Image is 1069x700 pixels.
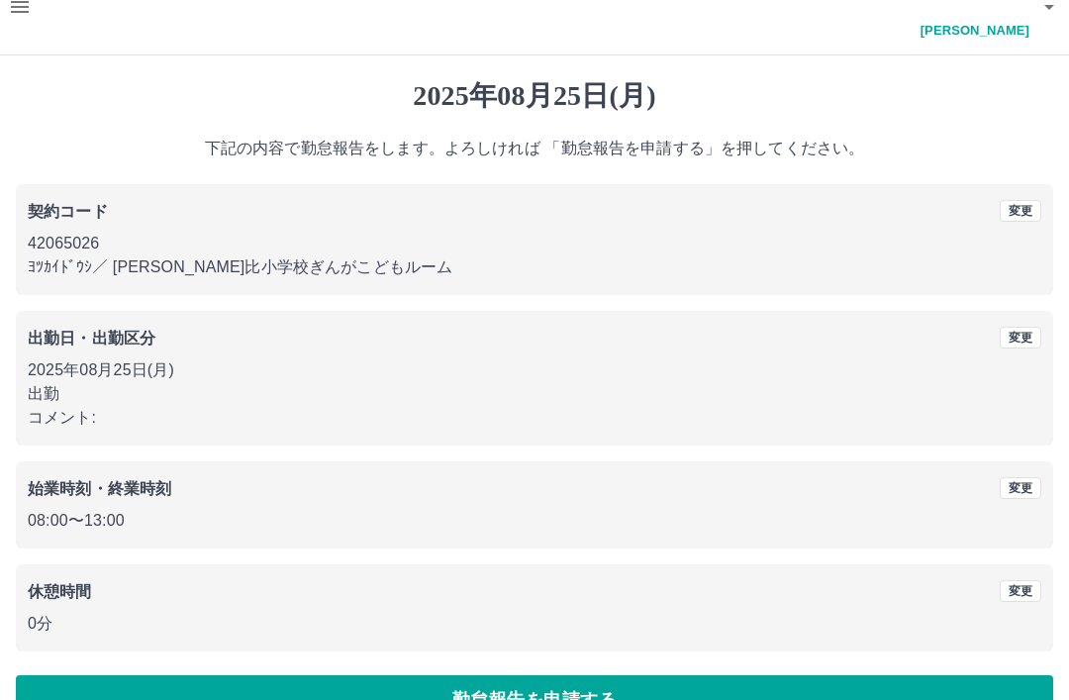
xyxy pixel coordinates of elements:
[28,255,1041,279] p: ﾖﾂｶｲﾄﾞｳｼ ／ [PERSON_NAME]比小学校ぎんがこどもルーム
[28,612,1041,636] p: 0分
[28,480,171,497] b: 始業時刻・終業時刻
[1000,580,1041,602] button: 変更
[28,406,1041,430] p: コメント:
[1000,200,1041,222] button: 変更
[16,79,1053,113] h1: 2025年08月25日(月)
[28,330,155,347] b: 出勤日・出勤区分
[28,232,1041,255] p: 42065026
[28,509,1041,533] p: 08:00 〜 13:00
[28,382,1041,406] p: 出勤
[28,583,92,600] b: 休憩時間
[1000,477,1041,499] button: 変更
[28,358,1041,382] p: 2025年08月25日(月)
[28,203,108,220] b: 契約コード
[16,137,1053,160] p: 下記の内容で勤怠報告をします。よろしければ 「勤怠報告を申請する」を押してください。
[1000,327,1041,349] button: 変更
